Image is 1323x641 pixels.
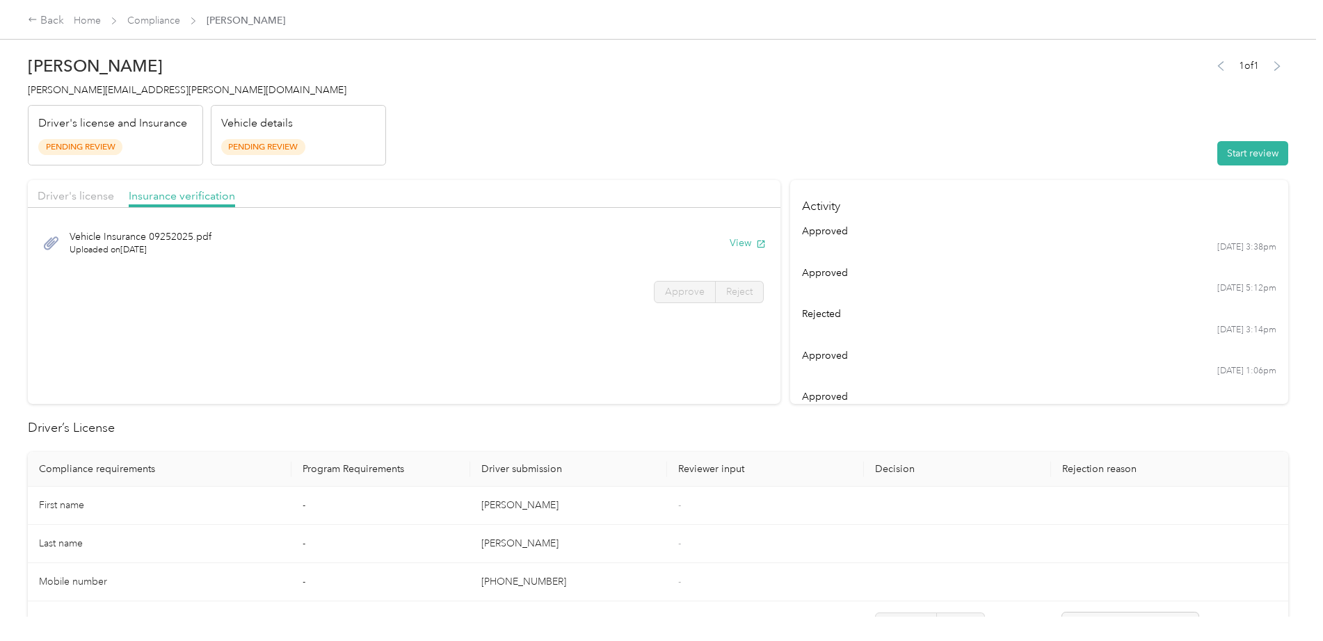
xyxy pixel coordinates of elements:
[678,576,681,587] span: -
[470,452,667,487] th: Driver submission
[28,84,346,96] span: [PERSON_NAME][EMAIL_ADDRESS][PERSON_NAME][DOMAIN_NAME]
[1217,141,1288,165] button: Start review
[802,224,1276,238] div: approved
[221,115,293,132] p: Vehicle details
[28,563,291,601] td: Mobile number
[291,525,470,563] td: -
[726,286,753,298] span: Reject
[291,487,470,525] td: -
[1051,452,1288,487] th: Rejection reason
[1217,282,1276,295] time: [DATE] 5:12pm
[38,115,187,132] p: Driver's license and Insurance
[790,180,1288,224] h4: Activity
[667,452,864,487] th: Reviewer input
[38,189,114,202] span: Driver's license
[28,419,1288,437] h2: Driver’s License
[221,139,305,155] span: Pending Review
[1245,563,1323,641] iframe: Everlance-gr Chat Button Frame
[28,525,291,563] td: Last name
[678,499,681,511] span: -
[207,13,285,28] span: [PERSON_NAME]
[291,452,470,487] th: Program Requirements
[470,487,667,525] td: [PERSON_NAME]
[470,563,667,601] td: [PHONE_NUMBER]
[74,15,101,26] a: Home
[39,576,107,587] span: Mobile number
[127,15,180,26] a: Compliance
[802,389,1276,404] div: approved
[665,286,705,298] span: Approve
[28,487,291,525] td: First name
[28,452,291,487] th: Compliance requirements
[291,563,470,601] td: -
[39,499,84,511] span: First name
[678,537,681,549] span: -
[1217,241,1276,254] time: [DATE] 3:38pm
[38,139,122,155] span: Pending Review
[1217,324,1276,336] time: [DATE] 3:14pm
[28,56,386,76] h2: [PERSON_NAME]
[1239,58,1259,73] span: 1 of 1
[70,229,211,244] span: Vehicle Insurance 09252025.pdf
[470,525,667,563] td: [PERSON_NAME]
[802,348,1276,363] div: approved
[802,266,1276,280] div: approved
[39,537,83,549] span: Last name
[70,244,211,257] span: Uploaded on [DATE]
[28,13,64,29] div: Back
[802,307,1276,321] div: rejected
[864,452,1052,487] th: Decision
[730,236,766,250] button: View
[129,189,235,202] span: Insurance verification
[1217,365,1276,378] time: [DATE] 1:06pm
